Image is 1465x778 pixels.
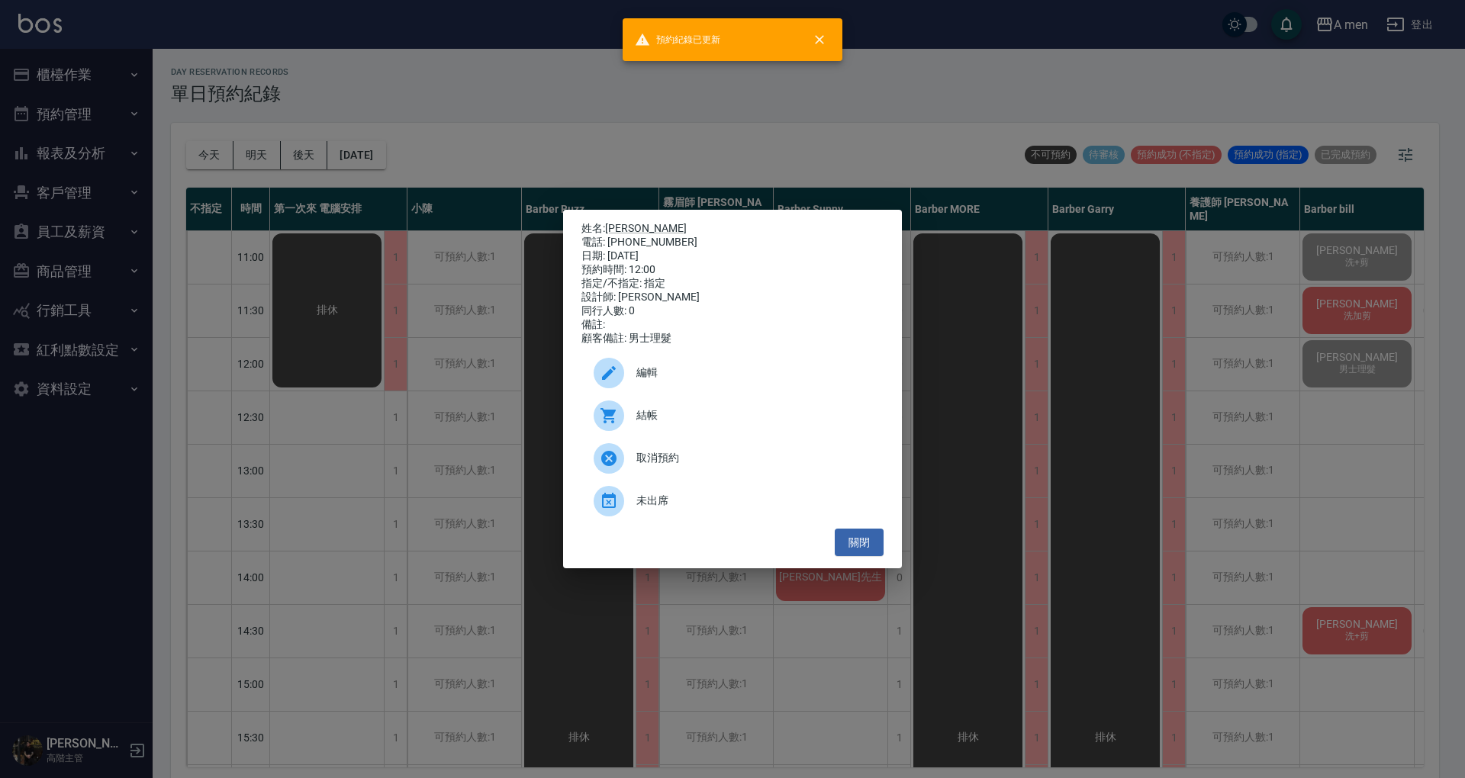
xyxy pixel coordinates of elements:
[581,236,884,249] div: 電話: [PHONE_NUMBER]
[636,365,871,381] span: 編輯
[636,407,871,423] span: 結帳
[636,493,871,509] span: 未出席
[581,318,884,332] div: 備註:
[803,23,836,56] button: close
[581,263,884,277] div: 預約時間: 12:00
[581,394,884,437] a: 結帳
[581,291,884,304] div: 設計師: [PERSON_NAME]
[635,32,720,47] span: 預約紀錄已更新
[636,450,871,466] span: 取消預約
[605,222,687,234] a: [PERSON_NAME]
[581,222,884,236] p: 姓名:
[581,277,884,291] div: 指定/不指定: 指定
[581,437,884,480] div: 取消預約
[581,480,884,522] div: 未出席
[581,352,884,394] div: 編輯
[581,304,884,318] div: 同行人數: 0
[581,249,884,263] div: 日期: [DATE]
[835,529,884,557] button: 關閉
[581,332,884,346] div: 顧客備註: 男士理髮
